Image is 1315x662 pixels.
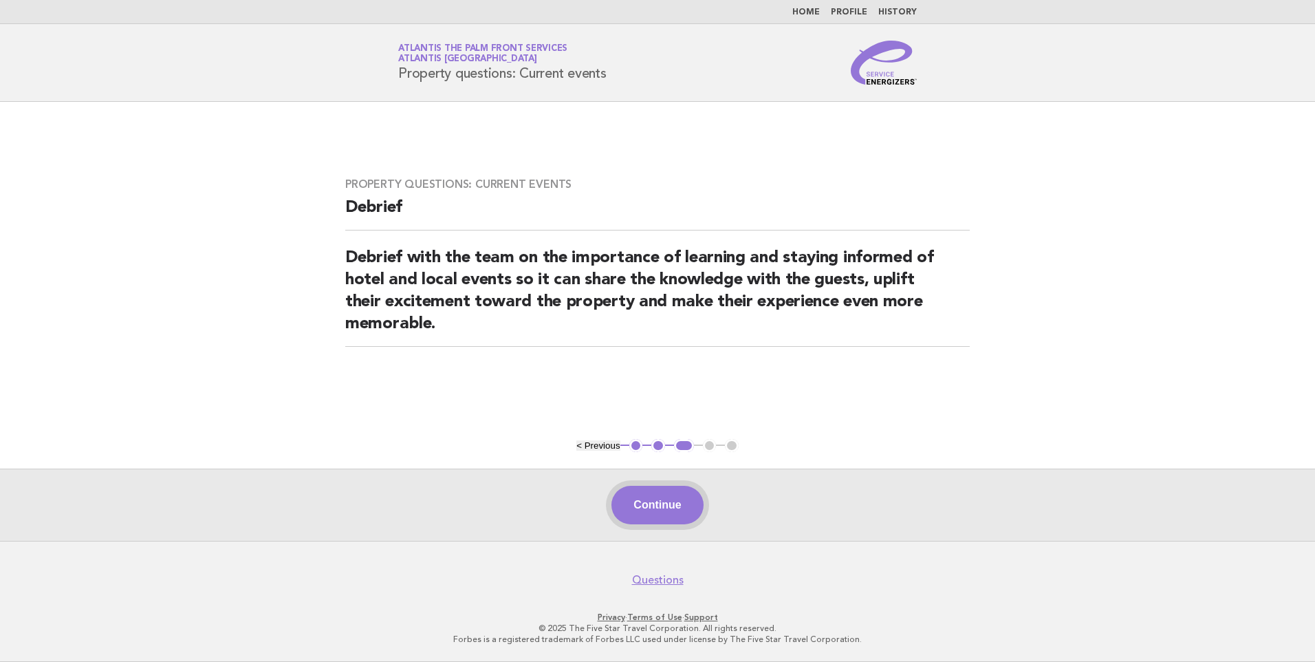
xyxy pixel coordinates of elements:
a: Terms of Use [627,612,682,622]
button: < Previous [576,440,620,451]
a: Atlantis The Palm Front ServicesAtlantis [GEOGRAPHIC_DATA] [398,44,567,63]
button: 3 [674,439,694,453]
h3: Property questions: Current events [345,178,970,191]
a: Profile [831,8,867,17]
span: Atlantis [GEOGRAPHIC_DATA] [398,55,537,64]
p: © 2025 The Five Star Travel Corporation. All rights reserved. [237,623,1078,634]
button: Continue [611,486,703,524]
h2: Debrief [345,197,970,231]
a: Privacy [598,612,625,622]
a: Home [792,8,820,17]
img: Service Energizers [851,41,917,85]
a: History [878,8,917,17]
p: Forbes is a registered trademark of Forbes LLC used under license by The Five Star Travel Corpora... [237,634,1078,645]
a: Questions [632,573,684,587]
button: 1 [629,439,643,453]
a: Support [684,612,718,622]
h1: Property questions: Current events [398,45,607,81]
button: 2 [651,439,665,453]
p: · · [237,612,1078,623]
h2: Debrief with the team on the importance of learning and staying informed of hotel and local event... [345,247,970,347]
